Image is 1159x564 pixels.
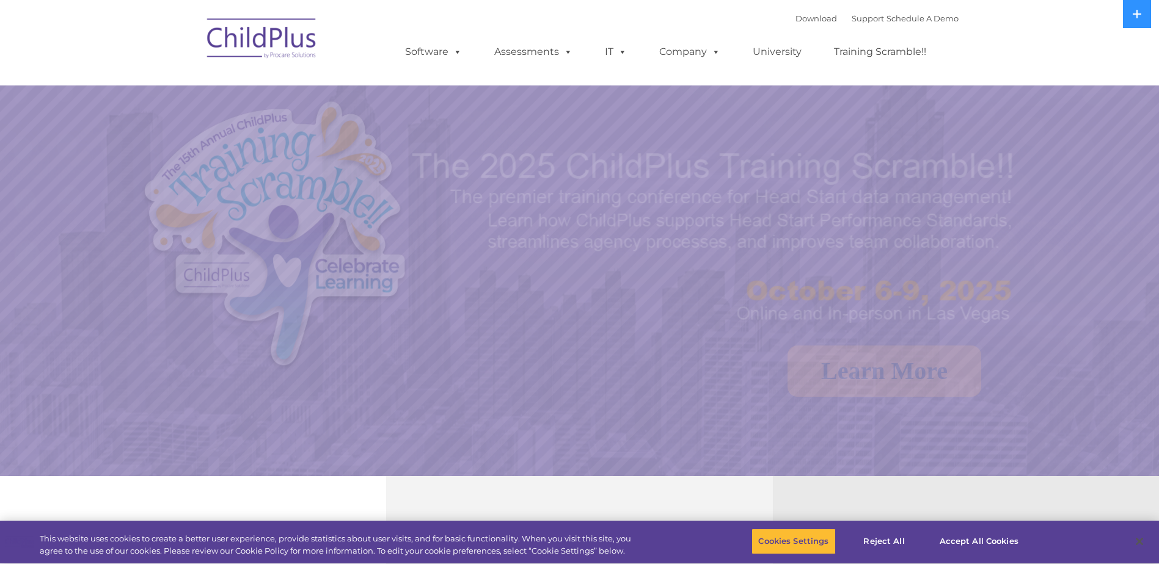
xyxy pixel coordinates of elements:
[740,40,814,64] a: University
[788,345,981,397] a: Learn More
[933,529,1025,554] button: Accept All Cookies
[1126,528,1153,555] button: Close
[822,40,938,64] a: Training Scramble!!
[593,40,639,64] a: IT
[482,40,585,64] a: Assessments
[795,13,837,23] a: Download
[201,10,323,71] img: ChildPlus by Procare Solutions
[40,533,637,557] div: This website uses cookies to create a better user experience, provide statistics about user visit...
[846,529,923,554] button: Reject All
[795,13,959,23] font: |
[751,529,835,554] button: Cookies Settings
[852,13,884,23] a: Support
[647,40,733,64] a: Company
[393,40,474,64] a: Software
[887,13,959,23] a: Schedule A Demo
